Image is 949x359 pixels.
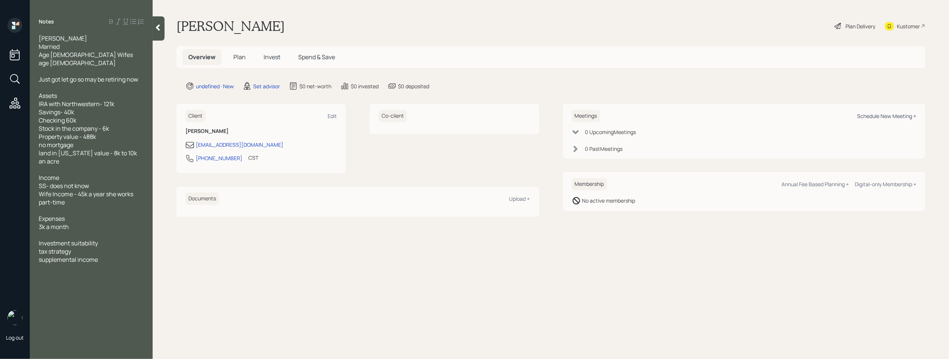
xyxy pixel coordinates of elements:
[39,124,109,133] span: Stock in the company - 6k
[39,51,134,67] span: Age [DEMOGRAPHIC_DATA] Wifes age [DEMOGRAPHIC_DATA]
[39,75,138,83] span: Just got let go so may be retiring now
[39,18,54,25] label: Notes
[582,197,636,204] div: No active membership
[196,82,234,90] div: undefined · New
[264,53,280,61] span: Invest
[509,195,530,202] div: Upload +
[39,108,74,116] span: Savings- 40k
[298,53,335,61] span: Spend & Save
[188,53,216,61] span: Overview
[351,82,379,90] div: $0 invested
[897,22,920,30] div: Kustomer
[857,112,916,120] div: Schedule New Meeting +
[398,82,429,90] div: $0 deposited
[39,133,96,141] span: Property value - 488k
[233,53,246,61] span: Plan
[196,154,242,162] div: [PHONE_NUMBER]
[7,310,22,325] img: retirable_logo.png
[39,116,76,124] span: Checking 60k
[585,145,623,153] div: 0 Past Meeting s
[253,82,280,90] div: Set advisor
[845,22,875,30] div: Plan Delivery
[39,174,59,182] span: Income
[39,141,73,149] span: no mortgage
[6,334,24,341] div: Log out
[176,18,285,34] h1: [PERSON_NAME]
[39,255,98,264] span: supplemental income
[572,178,607,190] h6: Membership
[185,128,337,134] h6: [PERSON_NAME]
[855,181,916,188] div: Digital-only Membership +
[781,181,849,188] div: Annual Fee Based Planning +
[39,223,69,231] span: 3k a month
[39,149,138,165] span: land in [US_STATE] value - 8k to 10k an acre
[328,112,337,120] div: Edit
[39,215,65,223] span: Expenses
[39,100,114,108] span: IRA with Northwestern- 121k
[39,92,57,100] span: Assets
[248,154,258,162] div: CST
[196,141,283,149] div: [EMAIL_ADDRESS][DOMAIN_NAME]
[185,193,219,205] h6: Documents
[39,190,134,206] span: Wife Income - 45k a year she works part-time
[585,128,636,136] div: 0 Upcoming Meeting s
[185,110,206,122] h6: Client
[39,182,89,190] span: SS- does not know
[299,82,331,90] div: $0 net-worth
[39,34,87,42] span: [PERSON_NAME]
[572,110,600,122] h6: Meetings
[379,110,407,122] h6: Co-client
[39,239,98,247] span: Investment suitability
[39,42,60,51] span: Married
[39,247,71,255] span: tax strategy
